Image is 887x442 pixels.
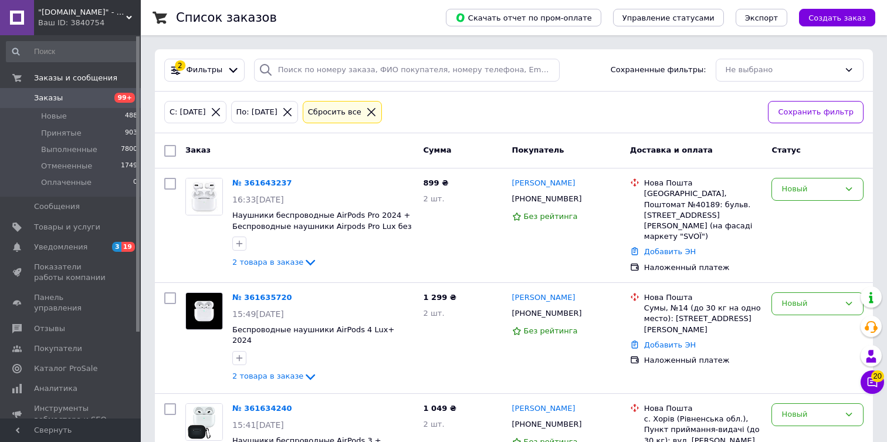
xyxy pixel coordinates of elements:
[232,420,284,430] span: 15:41[DATE]
[34,262,109,283] span: Показатели работы компании
[38,18,141,28] div: Ваш ID: 3840754
[613,9,724,26] button: Управление статусами
[38,7,126,18] span: "tehnika-ggshop.com.ua" - Интернет-магазин
[424,293,456,302] span: 1 299 ₴
[41,144,97,155] span: Выполненные
[232,293,292,302] a: № 361635720
[510,417,584,432] div: [PHONE_NUMBER]
[524,326,578,335] span: Без рейтинга
[781,409,839,421] div: Новый
[112,242,121,252] span: 3
[510,306,584,321] div: [PHONE_NUMBER]
[176,11,277,25] h1: Список заказов
[41,128,82,139] span: Принятые
[799,9,875,26] button: Создать заказ
[644,178,763,188] div: Нова Пошта
[114,93,135,103] span: 99+
[306,106,364,119] div: Сбросить все
[232,195,284,204] span: 16:33[DATE]
[34,201,80,212] span: Сообщения
[611,65,706,76] span: Сохраненные фильтры:
[185,292,223,330] a: Фото товару
[512,146,564,154] span: Покупатель
[34,73,117,83] span: Заказы и сообщения
[861,370,884,394] button: Чат с покупателем20
[446,9,601,26] button: Скачать отчет по пром-оплате
[644,188,763,242] div: [GEOGRAPHIC_DATA], Поштомат №40189: бульв. [STREET_ADDRESS][PERSON_NAME] (на фасаді маркету "SVOЇ")
[175,60,185,71] div: 2
[512,292,575,303] a: [PERSON_NAME]
[232,211,412,241] a: Наушники беспроводные AirPods Pro 2024 + Беспроводные наушники Airpods Pro Lux без шумоподавления
[781,183,839,195] div: Новый
[232,258,317,266] a: 2 товара в заказе
[232,258,303,266] span: 2 товара в заказе
[512,178,575,189] a: [PERSON_NAME]
[424,404,456,413] span: 1 049 ₴
[186,293,222,329] img: Фото товару
[424,146,452,154] span: Сумма
[121,144,137,155] span: 7800
[125,128,137,139] span: 903
[771,146,801,154] span: Статус
[644,303,763,335] div: Сумы, №14 (до 30 кг на одно место): [STREET_ADDRESS][PERSON_NAME]
[41,177,92,188] span: Оплаченные
[232,372,317,380] a: 2 товара в заказе
[512,403,575,414] a: [PERSON_NAME]
[424,178,449,187] span: 899 ₴
[424,309,445,318] span: 2 шт.
[254,59,560,82] input: Поиск по номеру заказа, ФИО покупателя, номеру телефона, Email, номеру накладной
[644,262,763,273] div: Наложенный платеж
[232,178,292,187] a: № 361643237
[41,161,92,171] span: Отмененные
[232,309,284,319] span: 15:49[DATE]
[644,355,763,366] div: Наложенный платеж
[808,14,866,22] span: Создать заказ
[871,370,884,382] span: 20
[185,178,223,215] a: Фото товару
[424,420,445,428] span: 2 шт.
[524,212,578,221] span: Без рейтинга
[187,65,223,76] span: Фильтры
[34,403,109,424] span: Инструменты вебмастера и SEO
[34,363,97,374] span: Каталог ProSale
[34,93,63,103] span: Заказы
[34,343,82,354] span: Покупатели
[424,194,445,203] span: 2 шт.
[186,178,222,215] img: Фото товару
[34,383,77,394] span: Аналитика
[186,404,222,440] img: Фото товару
[745,14,778,22] span: Экспорт
[455,12,592,23] span: Скачать отчет по пром-оплате
[644,340,696,349] a: Добавить ЭН
[6,41,138,62] input: Поиск
[232,325,394,345] a: Беспроводные наушники AirPods 4 Lux+ 2024
[644,247,696,256] a: Добавить ЭН
[34,292,109,313] span: Панель управления
[232,404,292,413] a: № 361634240
[125,111,137,122] span: 488
[34,222,100,232] span: Товары и услуги
[781,298,839,310] div: Новый
[630,146,713,154] span: Доставка и оплата
[736,9,787,26] button: Экспорт
[34,323,65,334] span: Отзывы
[167,106,208,119] div: С: [DATE]
[768,101,864,124] button: Сохранить фильтр
[622,14,715,22] span: Управление статусами
[787,13,875,22] a: Создать заказ
[510,191,584,207] div: [PHONE_NUMBER]
[778,106,854,119] span: Сохранить фильтр
[185,403,223,441] a: Фото товару
[121,242,135,252] span: 19
[232,372,303,381] span: 2 товара в заказе
[644,292,763,303] div: Нова Пошта
[234,106,280,119] div: По: [DATE]
[34,242,87,252] span: Уведомления
[41,111,67,122] span: Новые
[644,403,763,414] div: Нова Пошта
[133,177,137,188] span: 0
[185,146,211,154] span: Заказ
[121,161,137,171] span: 1749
